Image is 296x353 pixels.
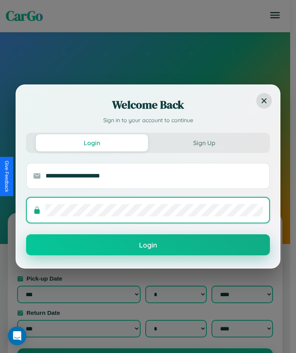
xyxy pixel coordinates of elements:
button: Sign Up [148,134,260,151]
button: Login [26,234,270,255]
div: Give Feedback [4,161,9,192]
p: Sign in to your account to continue [26,116,270,125]
div: Open Intercom Messenger [8,327,26,345]
h2: Welcome Back [26,97,270,112]
button: Login [36,134,148,151]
